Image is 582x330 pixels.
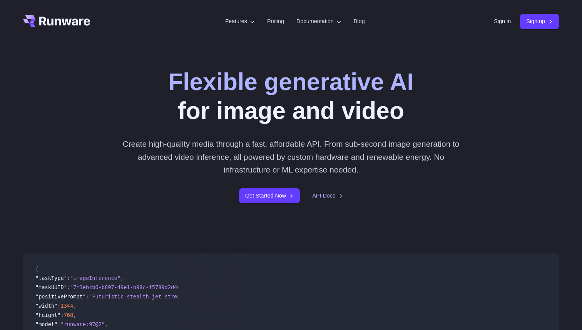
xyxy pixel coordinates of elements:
span: : [60,312,64,318]
span: , [105,321,108,327]
a: Pricing [267,17,284,26]
span: : [67,284,70,290]
span: , [120,275,124,281]
strong: Flexible generative AI [168,69,414,95]
p: Create high-quality media through a fast, affordable API. From sub-second image generation to adv... [120,137,463,176]
span: "7f3ebcb6-b897-49e1-b98c-f5789d2d40d7" [70,284,190,290]
span: "Futuristic stealth jet streaking through a neon-lit cityscape with glowing purple exhaust" [89,293,376,300]
span: "taskUUID" [35,284,67,290]
span: : [86,293,89,300]
a: Sign in [494,17,511,26]
a: API Docs [312,191,343,200]
span: "width" [35,303,57,309]
span: , [73,303,76,309]
span: : [57,321,60,327]
span: "model" [35,321,57,327]
span: "taskType" [35,275,67,281]
span: : [67,275,70,281]
span: : [57,303,60,309]
span: { [35,266,38,272]
span: "imageInference" [70,275,120,281]
span: "positivePrompt" [35,293,86,300]
span: 1344 [60,303,73,309]
span: "runware:97@2" [60,321,105,327]
a: Go to / [23,15,90,27]
span: , [73,312,76,318]
a: Blog [354,17,365,26]
span: "height" [35,312,60,318]
h1: for image and video [168,68,414,125]
label: Documentation [296,17,341,26]
a: Sign up [520,14,559,29]
a: Get Started Now [239,188,300,203]
label: Features [225,17,255,26]
span: 768 [64,312,74,318]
